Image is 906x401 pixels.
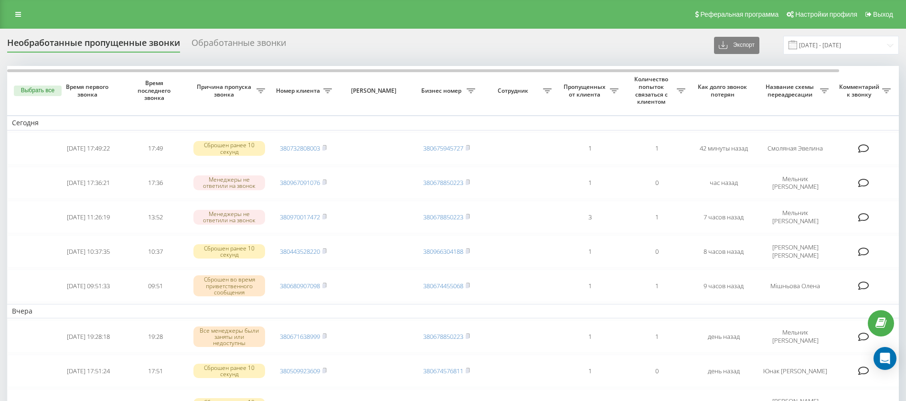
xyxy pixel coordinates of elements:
td: день назад [690,320,757,353]
td: Мельник [PERSON_NAME] [757,320,833,353]
td: 1 [556,132,623,165]
td: 1 [623,270,690,302]
div: Менеджеры не ответили на звонок [193,210,265,224]
td: Смоляная Эвелина [757,132,833,165]
td: 1 [556,270,623,302]
button: Выбрать все [14,86,62,96]
td: 0 [623,167,690,199]
td: [DATE] 11:26:19 [55,201,122,233]
td: 1 [556,235,623,268]
td: час назад [690,167,757,199]
td: 7 часов назад [690,201,757,233]
td: 0 [623,355,690,387]
td: 1 [556,167,623,199]
div: Необработанные пропущенные звонки [7,38,180,53]
td: 13:52 [122,201,189,233]
td: 0 [623,235,690,268]
a: 380680907098 [280,282,320,290]
td: Юнак [PERSON_NAME] [757,355,833,387]
span: Причина пропуска звонка [193,83,256,98]
td: [DATE] 17:49:22 [55,132,122,165]
span: Сотрудник [485,87,543,95]
a: 380509923609 [280,367,320,375]
a: 380674576811 [423,367,463,375]
div: Менеджеры не ответили на звонок [193,175,265,190]
a: 380732808003 [280,144,320,152]
a: 380678850223 [423,213,463,221]
span: Комментарий к звонку [838,83,882,98]
a: 380674455068 [423,282,463,290]
td: 10:37 [122,235,189,268]
td: 09:51 [122,270,189,302]
a: 380970017472 [280,213,320,221]
td: [DATE] 19:28:18 [55,320,122,353]
a: 380678850223 [423,332,463,341]
div: Сброшен ранее 10 секунд [193,364,265,378]
td: [PERSON_NAME] [PERSON_NAME] [757,235,833,268]
td: 1 [556,320,623,353]
td: [DATE] 10:37:35 [55,235,122,268]
td: 17:36 [122,167,189,199]
span: Выход [873,11,893,18]
td: 17:51 [122,355,189,387]
td: 42 минуты назад [690,132,757,165]
a: 380966304188 [423,247,463,256]
td: 1 [623,201,690,233]
span: Пропущенных от клиента [561,83,610,98]
div: Обработанные звонки [192,38,286,53]
td: 1 [556,355,623,387]
td: Мельник [PERSON_NAME] [757,167,833,199]
span: Бизнес номер [418,87,467,95]
td: 1 [623,320,690,353]
div: Все менеджеры были заняты или недоступны [193,326,265,347]
td: день назад [690,355,757,387]
div: Сброшен ранее 10 секунд [193,141,265,155]
span: Реферальная программа [700,11,778,18]
td: Мельник [PERSON_NAME] [757,201,833,233]
span: Время последнего звонка [129,79,181,102]
a: 380675945727 [423,144,463,152]
a: 380443528220 [280,247,320,256]
span: [PERSON_NAME] [345,87,405,95]
div: Сброшен ранее 10 секунд [193,244,265,259]
a: 380967091076 [280,178,320,187]
a: 380678850223 [423,178,463,187]
td: 3 [556,201,623,233]
span: Количество попыток связаться с клиентом [628,76,677,105]
td: [DATE] 09:51:33 [55,270,122,302]
a: 380671638999 [280,332,320,341]
button: Экспорт [714,37,759,54]
td: [DATE] 17:51:24 [55,355,122,387]
td: 19:28 [122,320,189,353]
span: Настройки профиля [795,11,857,18]
span: Номер клиента [275,87,323,95]
td: [DATE] 17:36:21 [55,167,122,199]
span: Время первого звонка [63,83,114,98]
td: 9 часов назад [690,270,757,302]
span: Как долго звонок потерян [698,83,749,98]
div: Open Intercom Messenger [874,347,896,370]
td: 1 [623,132,690,165]
td: Мішньова Олена [757,270,833,302]
div: Сброшен во время приветственного сообщения [193,275,265,296]
td: 8 часов назад [690,235,757,268]
td: 17:49 [122,132,189,165]
span: Название схемы переадресации [762,83,820,98]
